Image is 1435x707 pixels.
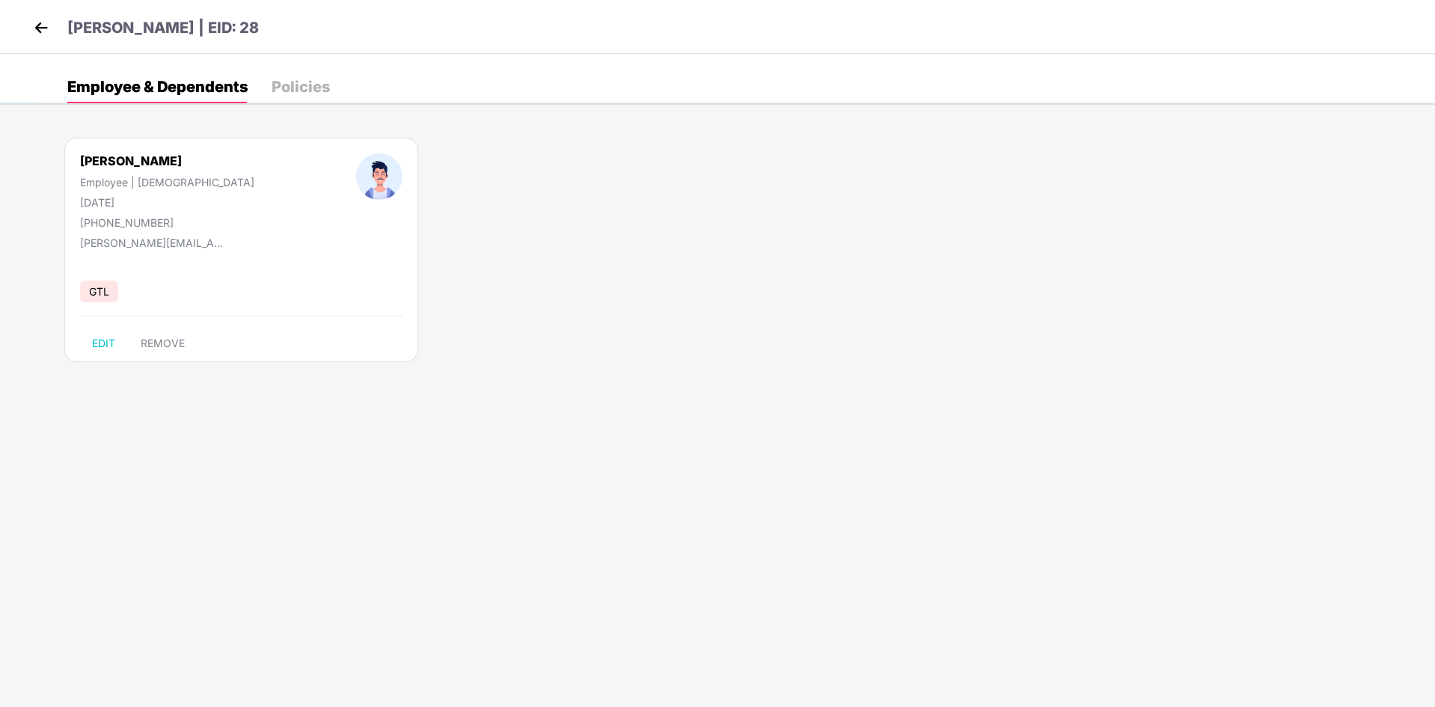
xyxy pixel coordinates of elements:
img: back [30,16,52,39]
p: [PERSON_NAME] | EID: 28 [67,16,259,40]
div: Policies [272,79,330,94]
span: EDIT [92,337,115,349]
img: profileImage [356,153,403,200]
div: [PERSON_NAME][EMAIL_ADDRESS][PERSON_NAME][DOMAIN_NAME] [80,236,230,249]
div: Employee | [DEMOGRAPHIC_DATA] [80,176,254,189]
span: REMOVE [141,337,185,349]
span: GTL [80,281,118,302]
button: REMOVE [129,331,197,355]
div: [DATE] [80,196,254,209]
div: [PHONE_NUMBER] [80,216,254,229]
div: Employee & Dependents [67,79,248,94]
button: EDIT [80,331,127,355]
div: [PERSON_NAME] [80,153,254,168]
